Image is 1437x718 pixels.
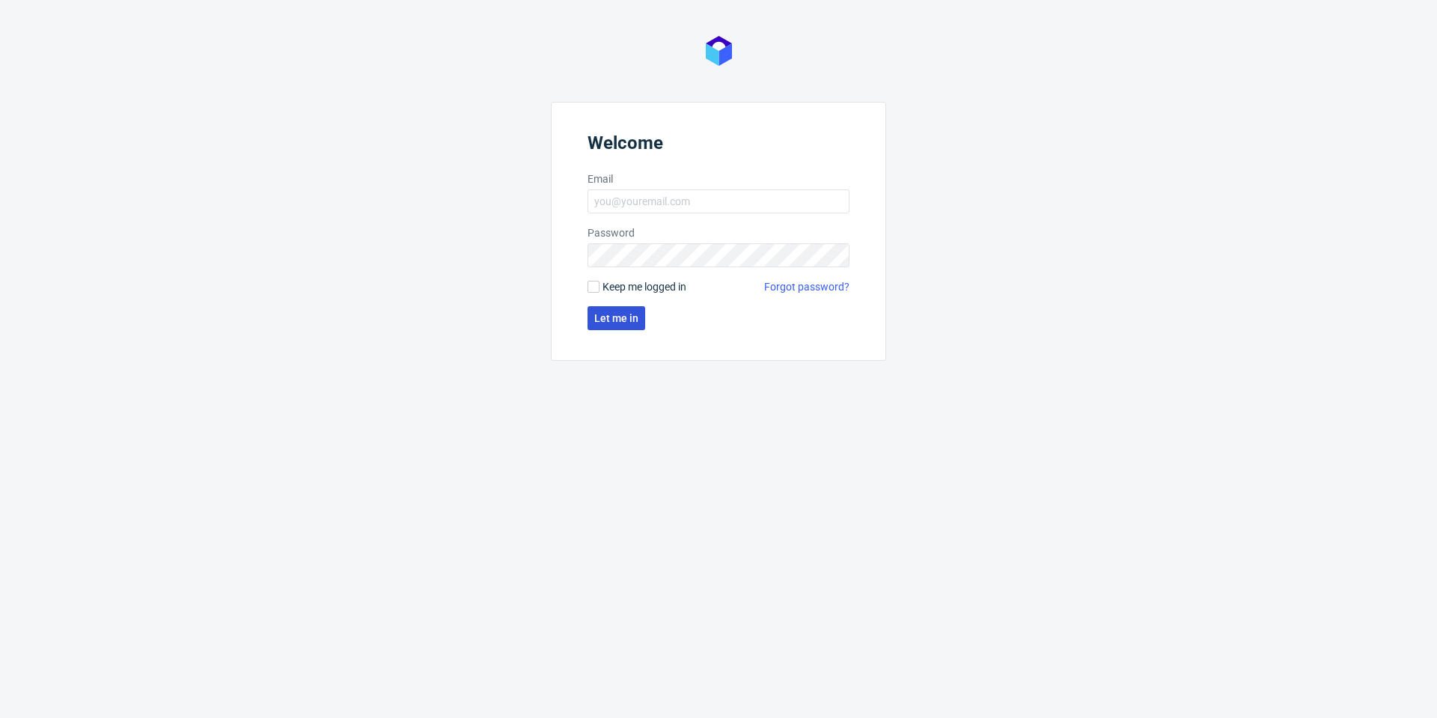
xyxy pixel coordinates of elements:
input: you@youremail.com [588,189,849,213]
label: Email [588,171,849,186]
span: Keep me logged in [602,279,686,294]
button: Let me in [588,306,645,330]
label: Password [588,225,849,240]
span: Let me in [594,313,638,323]
a: Forgot password? [764,279,849,294]
header: Welcome [588,133,849,159]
